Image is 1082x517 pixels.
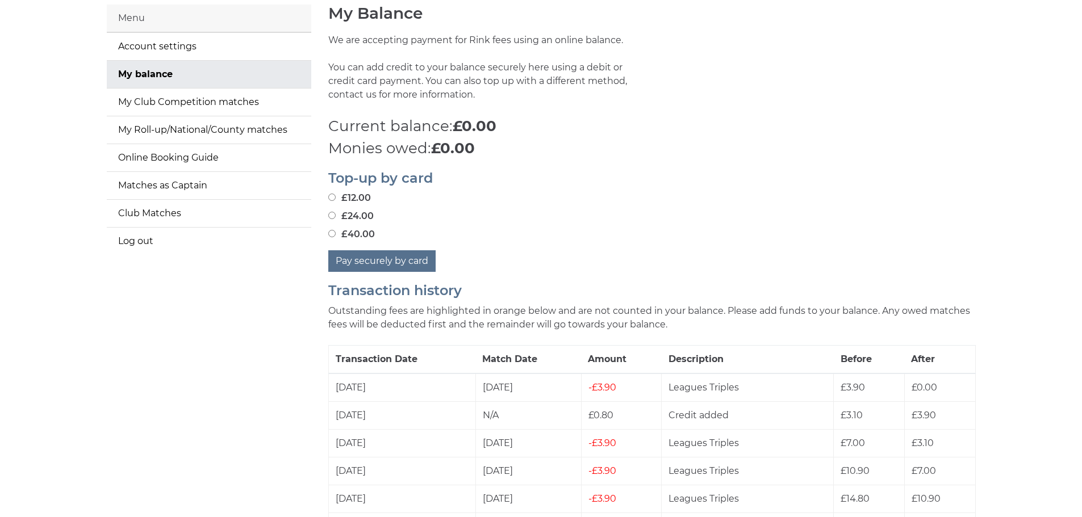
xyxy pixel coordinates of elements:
[912,493,941,504] span: £10.90
[841,410,863,421] span: £3.10
[328,33,644,115] p: We are accepting payment for Rink fees using an online balance. You can add credit to your balanc...
[107,89,311,116] a: My Club Competition matches
[328,230,336,237] input: £40.00
[475,373,581,402] td: [DATE]
[475,401,581,429] td: N/A
[912,438,934,448] span: £3.10
[475,429,581,457] td: [DATE]
[588,493,616,504] span: £3.90
[588,438,616,448] span: £3.90
[328,429,475,457] td: [DATE]
[431,139,475,157] strong: £0.00
[662,345,834,373] th: Description
[107,33,311,60] a: Account settings
[328,194,336,201] input: £12.00
[912,382,937,393] span: £0.00
[328,304,976,331] p: Outstanding fees are highlighted in orange below and are not counted in your balance. Please add ...
[107,172,311,199] a: Matches as Captain
[841,382,865,393] span: £3.90
[662,485,834,512] td: Leagues Triples
[328,250,436,272] button: Pay securely by card
[107,5,311,32] div: Menu
[588,382,616,393] span: £3.90
[328,373,475,402] td: [DATE]
[328,115,976,137] p: Current balance:
[328,283,976,298] h2: Transaction history
[662,457,834,485] td: Leagues Triples
[841,493,870,504] span: £14.80
[328,345,475,373] th: Transaction Date
[581,345,662,373] th: Amount
[841,438,865,448] span: £7.00
[834,345,905,373] th: Before
[107,200,311,227] a: Club Matches
[662,429,834,457] td: Leagues Triples
[912,465,936,476] span: £7.00
[328,171,976,186] h2: Top-up by card
[904,345,975,373] th: After
[912,410,936,421] span: £3.90
[475,485,581,512] td: [DATE]
[328,191,371,205] label: £12.00
[588,465,616,476] span: £3.90
[662,401,834,429] td: Credit added
[107,144,311,171] a: Online Booking Guide
[328,401,475,429] td: [DATE]
[328,212,336,219] input: £24.00
[328,457,475,485] td: [DATE]
[107,116,311,144] a: My Roll-up/National/County matches
[475,457,581,485] td: [DATE]
[662,373,834,402] td: Leagues Triples
[107,61,311,88] a: My balance
[328,228,375,241] label: £40.00
[107,228,311,255] a: Log out
[841,465,870,476] span: £10.90
[453,117,496,135] strong: £0.00
[328,5,976,22] h1: My Balance
[328,485,475,512] td: [DATE]
[588,410,613,421] span: £0.80
[475,345,581,373] th: Match Date
[328,137,976,159] p: Monies owed:
[328,209,374,223] label: £24.00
